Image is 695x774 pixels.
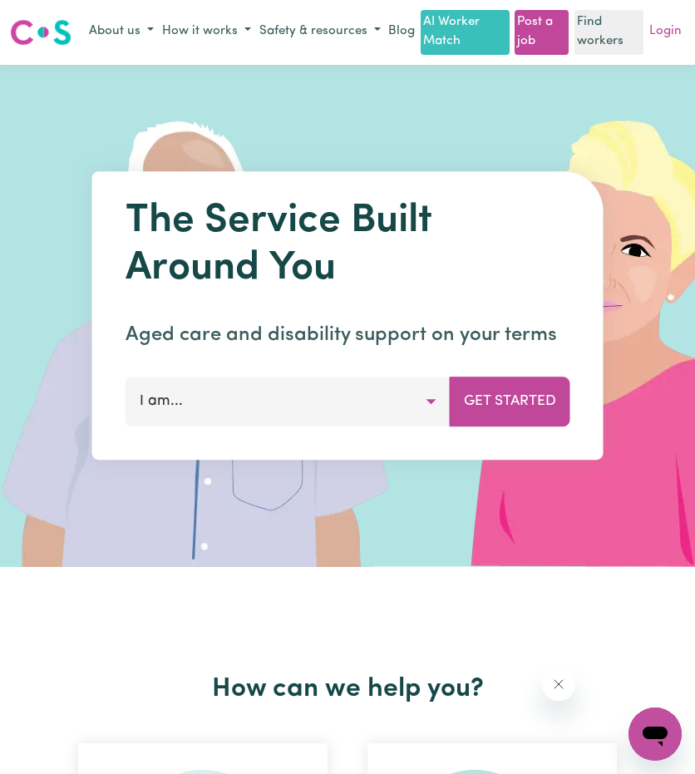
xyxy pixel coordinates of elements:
[574,10,643,55] a: Find workers
[542,668,575,701] iframe: Close message
[10,17,71,47] img: Careseekers logo
[126,198,570,293] h1: The Service Built Around You
[10,12,101,25] span: Need any help?
[126,377,451,426] button: I am...
[515,10,569,55] a: Post a job
[646,19,685,45] a: Login
[255,18,385,46] button: Safety & resources
[421,10,509,55] a: AI Worker Match
[385,19,418,45] a: Blog
[10,13,71,52] a: Careseekers logo
[85,18,158,46] button: About us
[450,377,570,426] button: Get Started
[126,320,570,350] p: Aged care and disability support on your terms
[158,18,255,46] button: How it works
[628,707,682,761] iframe: Button to launch messaging window
[58,673,637,705] h2: How can we help you?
